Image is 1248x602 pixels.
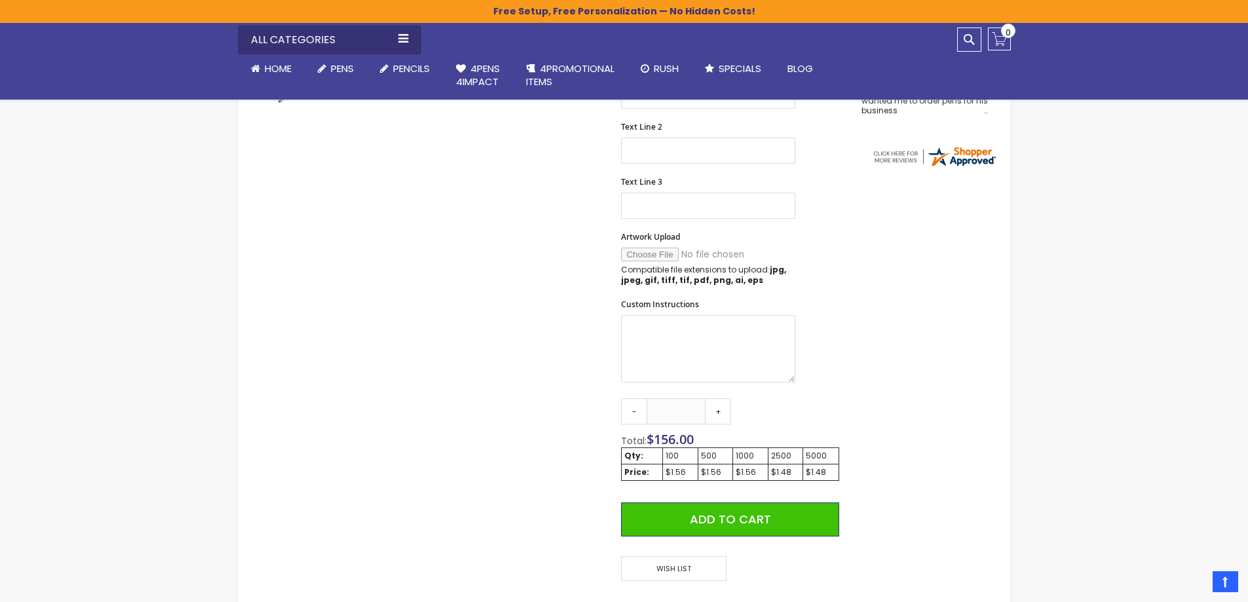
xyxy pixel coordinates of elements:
[624,450,643,461] strong: Qty:
[238,54,305,83] a: Home
[787,62,813,75] span: Blog
[443,54,513,97] a: 4Pens4impact
[513,54,628,97] a: 4PROMOTIONALITEMS
[871,145,997,168] img: 4pens.com widget logo
[621,502,839,536] button: Add to Cart
[621,231,680,242] span: Artwork Upload
[705,398,731,424] a: +
[331,62,354,75] span: Pens
[624,466,649,478] strong: Price:
[265,62,292,75] span: Home
[654,62,679,75] span: Rush
[861,87,989,115] div: Very easy site to use boyfriend wanted me to order pens for his business
[666,451,694,461] div: 100
[628,54,692,83] a: Rush
[774,54,826,83] a: Blog
[806,467,836,478] div: $1.48
[526,62,615,88] span: 4PROMOTIONAL ITEMS
[621,398,647,424] a: -
[771,451,800,461] div: 2500
[701,451,730,461] div: 500
[456,62,500,88] span: 4Pens 4impact
[654,430,694,448] span: 156.00
[692,54,774,83] a: Specials
[666,467,694,478] div: $1.56
[690,511,771,527] span: Add to Cart
[1213,571,1238,592] a: Top
[806,451,836,461] div: 5000
[621,265,795,286] p: Compatible file extensions to upload:
[621,556,726,582] span: Wish List
[1006,26,1011,39] span: 0
[701,467,730,478] div: $1.56
[305,54,367,83] a: Pens
[621,264,786,286] strong: jpg, jpeg, gif, tiff, tif, pdf, png, ai, eps
[238,26,421,54] div: All Categories
[736,467,765,478] div: $1.56
[621,556,730,582] a: Wish List
[393,62,430,75] span: Pencils
[621,176,662,187] span: Text Line 3
[647,430,694,448] span: $
[621,121,662,132] span: Text Line 2
[988,28,1011,50] a: 0
[871,160,997,171] a: 4pens.com certificate URL
[719,62,761,75] span: Specials
[621,434,647,447] span: Total:
[771,467,800,478] div: $1.48
[736,451,765,461] div: 1000
[367,54,443,83] a: Pencils
[621,299,699,310] span: Custom Instructions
